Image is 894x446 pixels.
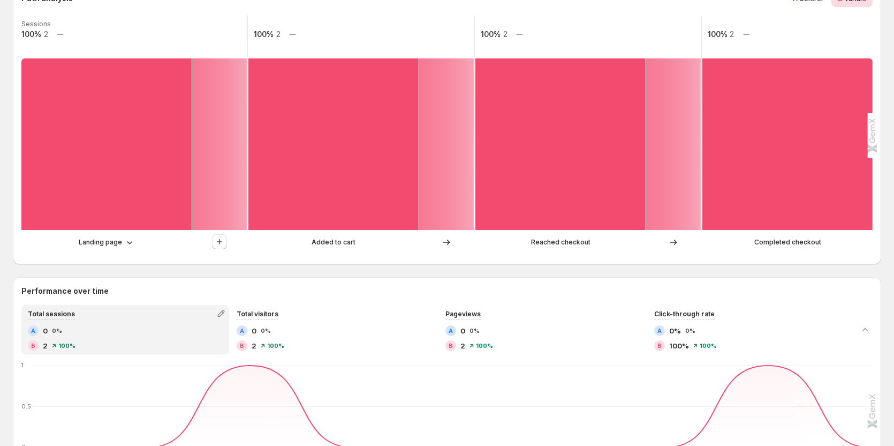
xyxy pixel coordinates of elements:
h2: A [449,328,453,334]
p: Added to cart [312,237,355,248]
p: Landing page [79,237,122,248]
span: 100% [700,343,717,349]
text: 2 [276,29,281,39]
span: 0 [43,325,48,336]
text: 0.5 [21,403,31,410]
h2: A [240,328,244,334]
span: 0 [252,325,256,336]
h2: B [449,343,453,349]
path: Added to cart: 2 [248,58,419,230]
span: 0% [52,328,62,334]
h2: B [657,343,662,349]
span: Click-through rate [654,310,715,318]
p: Completed checkout [754,237,821,248]
text: 100% [21,29,41,39]
text: 2 [503,29,507,39]
span: 2 [252,340,256,351]
span: 100% [58,343,75,349]
span: 100% [669,340,689,351]
span: 2 [43,340,48,351]
text: 1 [21,361,24,369]
span: 0% [685,328,695,334]
text: 2 [44,29,48,39]
text: 100% [254,29,274,39]
path: Completed checkout: 2 [702,58,873,230]
span: 100% [267,343,284,349]
span: 0 [460,325,465,336]
h2: A [31,328,35,334]
text: 100% [708,29,728,39]
h2: B [240,343,244,349]
text: 100% [481,29,501,39]
h2: A [657,328,662,334]
span: Total sessions [28,310,75,318]
span: 0% [261,328,271,334]
h2: Performance over time [21,286,873,296]
h2: B [31,343,35,349]
span: 2 [460,340,465,351]
text: Sessions [21,20,51,28]
span: Pageviews [445,310,481,318]
button: Collapse chart [858,322,873,337]
span: Total visitors [237,310,278,318]
span: 100% [476,343,493,349]
p: Reached checkout [531,237,590,248]
span: 0% [669,325,681,336]
span: 0% [469,328,480,334]
text: 2 [730,29,734,39]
